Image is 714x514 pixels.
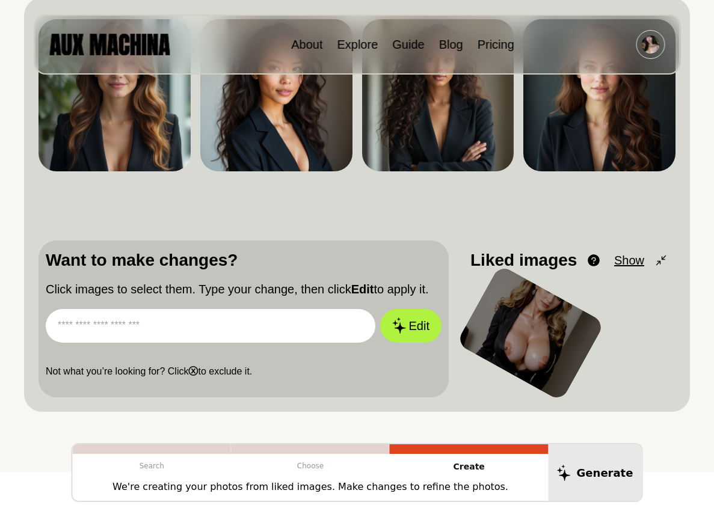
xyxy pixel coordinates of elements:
img: Search result [200,19,352,171]
b: Edit [351,283,374,296]
img: Search result [523,19,676,171]
img: Search result [362,19,514,171]
p: Search [73,454,232,478]
p: Liked images [470,248,577,273]
a: Pricing [478,38,514,51]
p: Not what you’re looking for? Click to exclude it. [46,364,442,379]
a: Blog [439,38,463,51]
p: Click images to select them. Type your change, then click to apply it. [46,280,442,298]
p: Want to make changes? [46,248,442,273]
p: We're creating your photos from liked images. Make changes to refine the photos. [112,480,508,494]
a: Explore [337,38,378,51]
b: ⓧ [188,366,198,376]
a: About [291,38,322,51]
img: Search result [38,19,191,171]
p: Create [390,454,549,480]
img: AUX MACHINA [49,34,170,55]
img: Avatar [641,35,659,54]
button: Edit [380,309,442,343]
p: Choose [231,454,390,478]
button: Show [614,251,668,269]
a: Guide [392,38,424,51]
span: Show [614,251,644,269]
button: Generate [549,444,642,501]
